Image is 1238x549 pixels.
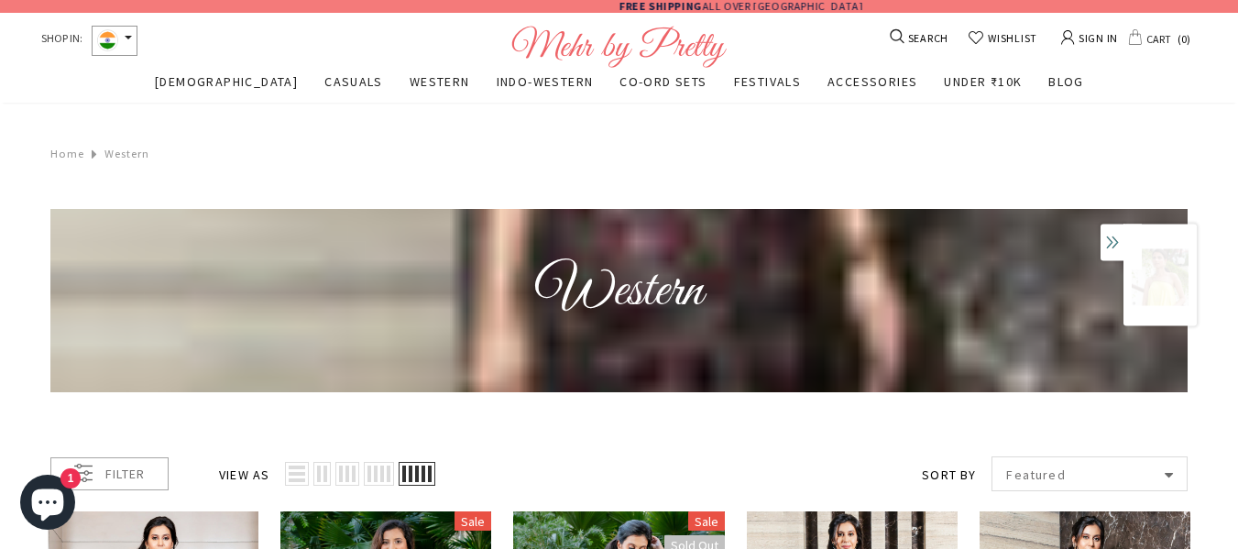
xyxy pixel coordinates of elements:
[15,475,81,534] inbox-online-store-chat: Shopify online store chat
[1048,73,1084,90] span: BLOG
[827,71,917,102] a: ACCESSORIES
[497,73,594,90] span: INDO-WESTERN
[944,71,1022,102] a: UNDER ₹10K
[968,28,1037,49] a: WISHLIST
[324,73,383,90] span: CASUALS
[1173,27,1194,49] span: 0
[410,71,470,102] a: WESTERN
[1128,27,1194,49] a: CART 0
[154,73,298,90] span: [DEMOGRAPHIC_DATA]
[1143,27,1173,49] span: CART
[1132,248,1189,305] img: 8_x300.png
[734,73,802,90] span: FESTIVALS
[619,71,707,102] a: CO-ORD SETS
[50,209,1188,392] img: Western
[892,28,949,49] a: SEARCH
[154,71,298,102] a: [DEMOGRAPHIC_DATA]
[50,457,169,490] div: Filter
[324,71,383,102] a: CASUALS
[497,71,594,102] a: INDO-WESTERN
[984,28,1037,49] span: WISHLIST
[41,26,82,56] span: SHOP IN:
[1075,26,1118,49] span: SIGN IN
[619,73,707,90] span: CO-ORD SETS
[906,28,949,49] span: SEARCH
[922,465,976,485] label: Sort by
[219,465,269,485] label: View as
[1048,71,1084,102] a: BLOG
[104,147,150,160] a: Western
[410,73,470,90] span: WESTERN
[511,26,727,68] img: Logo Footer
[536,256,703,327] span: Western
[944,73,1022,90] span: UNDER ₹10K
[1061,23,1118,51] a: SIGN IN
[50,142,84,166] a: Home
[1006,465,1156,485] span: Featured
[734,71,802,102] a: FESTIVALS
[827,73,917,90] span: ACCESSORIES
